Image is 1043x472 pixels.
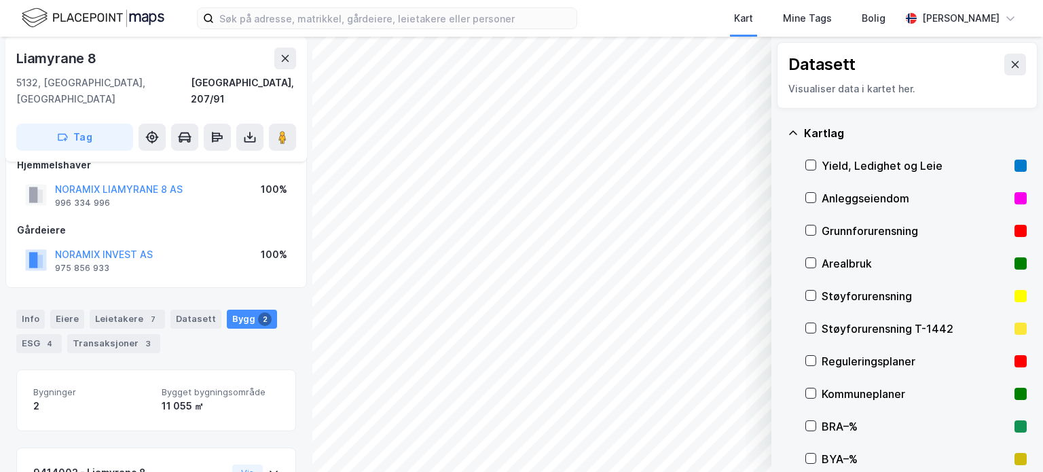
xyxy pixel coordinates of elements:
div: 975 856 933 [55,263,109,274]
div: Støyforurensning [822,288,1009,304]
div: Bolig [862,10,885,26]
span: Bygninger [33,386,151,398]
iframe: Chat Widget [975,407,1043,472]
span: Bygget bygningsområde [162,386,279,398]
div: Hjemmelshaver [17,157,295,173]
div: Kartlag [804,125,1027,141]
div: Gårdeiere [17,222,295,238]
div: Kommuneplaner [822,386,1009,402]
div: 5132, [GEOGRAPHIC_DATA], [GEOGRAPHIC_DATA] [16,75,191,107]
div: 100% [261,181,287,198]
div: Eiere [50,310,84,329]
div: 996 334 996 [55,198,110,208]
div: Mine Tags [783,10,832,26]
div: BRA–% [822,418,1009,435]
div: Info [16,310,45,329]
div: Reguleringsplaner [822,353,1009,369]
img: logo.f888ab2527a4732fd821a326f86c7f29.svg [22,6,164,30]
div: Kart [734,10,753,26]
div: ESG [16,334,62,353]
div: 7 [146,312,160,326]
input: Søk på adresse, matrikkel, gårdeiere, leietakere eller personer [214,8,577,29]
div: 11 055 ㎡ [162,398,279,414]
div: [GEOGRAPHIC_DATA], 207/91 [191,75,296,107]
div: Datasett [788,54,856,75]
div: Liamyrane 8 [16,48,99,69]
div: 100% [261,247,287,263]
div: 2 [258,312,272,326]
div: Yield, Ledighet og Leie [822,158,1009,174]
div: Støyforurensning T-1442 [822,321,1009,337]
div: 3 [141,337,155,350]
div: Grunnforurensning [822,223,1009,239]
div: [PERSON_NAME] [922,10,1000,26]
div: Bygg [227,310,277,329]
div: Arealbruk [822,255,1009,272]
div: Datasett [170,310,221,329]
div: 4 [43,337,56,350]
button: Tag [16,124,133,151]
div: Leietakere [90,310,165,329]
div: Transaksjoner [67,334,160,353]
div: BYA–% [822,451,1009,467]
div: Visualiser data i kartet her. [788,81,1026,97]
div: Anleggseiendom [822,190,1009,206]
div: 2 [33,398,151,414]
